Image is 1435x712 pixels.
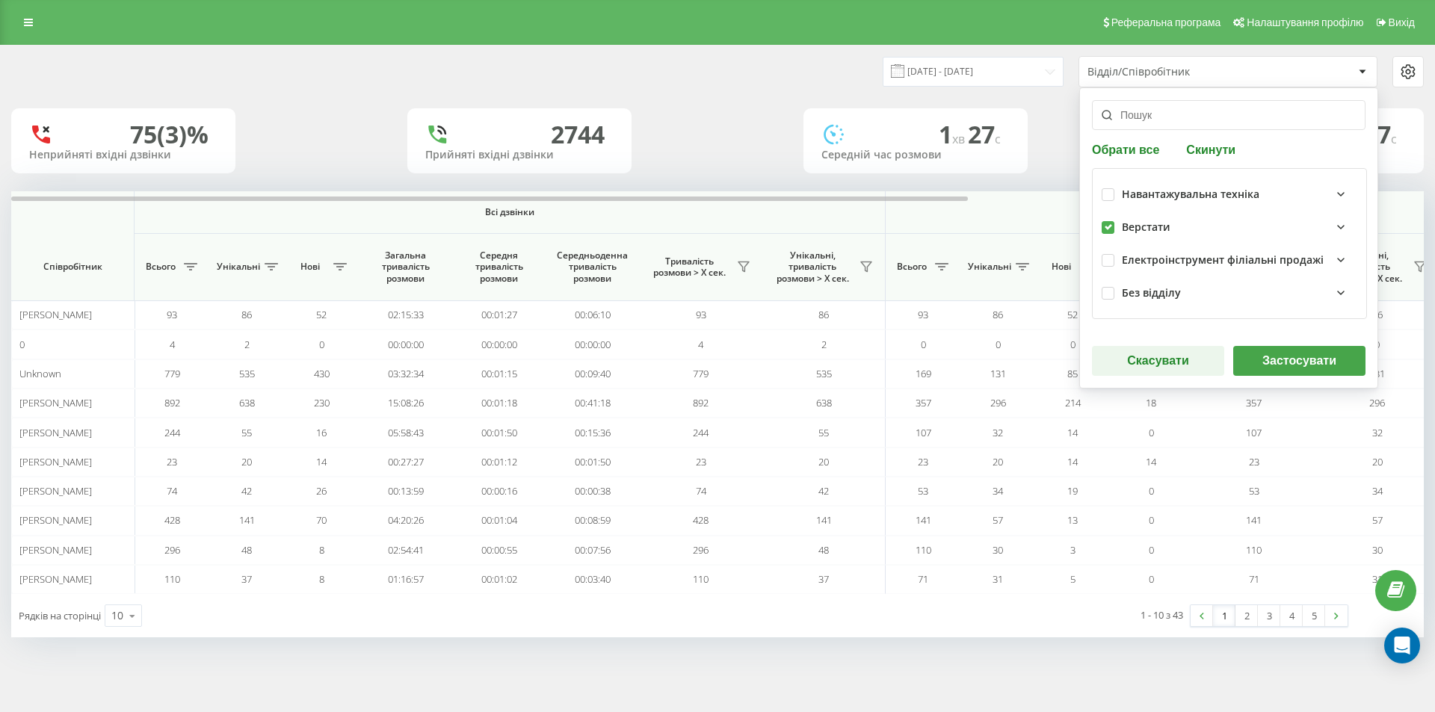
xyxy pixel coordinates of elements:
span: Всі дзвінки [179,206,841,218]
div: Прийняті вхідні дзвінки [425,149,614,161]
span: 32 [993,426,1003,439]
span: 0 [1149,484,1154,498]
span: 53 [918,484,928,498]
span: 23 [1249,455,1259,468]
div: Open Intercom Messenger [1384,628,1420,663]
span: 0 [1149,426,1154,439]
span: 48 [818,543,829,557]
span: 8 [319,543,324,557]
span: [PERSON_NAME] [19,308,92,321]
span: 55 [818,426,829,439]
span: 5 [1070,572,1076,586]
span: 357 [916,396,931,409]
span: 23 [167,455,177,468]
span: 8 [319,572,324,586]
span: 3 [1070,543,1076,557]
span: 638 [239,396,255,409]
span: 20 [993,455,1003,468]
span: Загальна тривалість розмови [370,250,441,285]
span: 141 [239,513,255,527]
span: 30 [993,543,1003,557]
td: 00:03:40 [546,565,639,594]
span: 93 [918,308,928,321]
span: 296 [1369,396,1385,409]
button: Скасувати [1092,346,1224,376]
span: 48 [241,543,252,557]
span: 55 [241,426,252,439]
span: Реферальна програма [1111,16,1221,28]
td: 00:00:00 [359,329,452,359]
span: 34 [993,484,1003,498]
span: 1 [939,118,968,150]
span: 0 [1149,543,1154,557]
span: 71 [918,572,928,586]
span: 14 [1067,426,1078,439]
td: 00:13:59 [359,477,452,506]
span: 53 [1249,484,1259,498]
div: Без відділу [1122,287,1181,300]
span: 20 [818,455,829,468]
span: Унікальні [968,261,1011,273]
span: 26 [316,484,327,498]
span: [PERSON_NAME] [19,396,92,409]
span: 296 [693,543,709,557]
td: 00:09:40 [546,359,639,388]
span: [PERSON_NAME] [19,513,92,527]
span: 31 [1372,572,1383,586]
td: 00:00:00 [546,329,639,359]
span: 71 [1249,572,1259,586]
span: 42 [241,484,252,498]
span: [PERSON_NAME] [19,484,92,498]
span: 19 [1067,484,1078,498]
span: 110 [693,572,709,586]
td: 00:01:18 [452,388,546,418]
span: 13 [1067,513,1078,527]
td: 00:00:00 [452,329,546,359]
span: Середньоденна тривалість розмови [557,250,628,285]
span: 4 [170,338,175,351]
span: 0 [1070,338,1076,351]
span: 110 [916,543,931,557]
span: 430 [314,367,330,380]
span: 20 [1372,455,1383,468]
span: 169 [916,367,931,380]
span: 74 [167,484,177,498]
span: 230 [314,396,330,409]
span: 16 [316,426,327,439]
span: 18 [1146,396,1156,409]
button: Скинути [1182,142,1240,156]
span: 14 [1067,455,1078,468]
span: 37 [818,572,829,586]
td: 00:00:55 [452,536,546,565]
a: 1 [1213,605,1235,626]
span: 296 [164,543,180,557]
span: 70 [316,513,327,527]
span: 23 [696,455,706,468]
span: 42 [818,484,829,498]
span: 0 [1149,572,1154,586]
span: 34 [1372,484,1383,498]
span: Нові [1043,261,1080,273]
span: 31 [993,572,1003,586]
td: 00:01:27 [452,300,546,329]
a: 5 [1303,605,1325,626]
span: Всього [142,261,179,273]
span: 0 [19,338,25,351]
div: 10 [111,608,123,623]
button: Застосувати [1233,346,1365,376]
span: 86 [241,308,252,321]
span: 779 [693,367,709,380]
td: 00:07:56 [546,536,639,565]
span: c [995,131,1001,147]
span: 2 [821,338,827,351]
span: Нові [291,261,329,273]
span: 86 [993,308,1003,321]
span: 14 [1146,455,1156,468]
span: 32 [1372,426,1383,439]
span: 17 [1364,118,1397,150]
span: 244 [693,426,709,439]
span: [PERSON_NAME] [19,543,92,557]
td: 00:06:10 [546,300,639,329]
span: 535 [816,367,832,380]
input: Пошук [1092,100,1365,130]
